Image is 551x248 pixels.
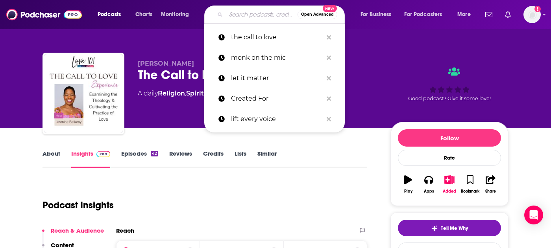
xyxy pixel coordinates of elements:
p: monk on the mic [231,48,323,68]
a: Created For [204,88,345,109]
span: Open Advanced [301,13,334,17]
a: Show notifications dropdown [482,8,496,21]
div: Share [485,189,496,194]
span: More [457,9,471,20]
p: Reach & Audience [51,227,104,234]
img: Podchaser Pro [96,151,110,157]
button: Apps [418,170,439,198]
span: For Business [361,9,392,20]
button: Open AdvancedNew [298,10,337,19]
p: the call to love [231,27,323,48]
span: [PERSON_NAME] [138,60,194,67]
span: Podcasts [98,9,121,20]
a: Religion [158,90,185,97]
a: Charts [130,8,157,21]
h1: Podcast Insights [43,199,114,211]
button: open menu [355,8,401,21]
button: Reach & Audience [42,227,104,241]
p: let it matter [231,68,323,88]
a: Show notifications dropdown [502,8,514,21]
p: Created For [231,88,323,109]
button: open menu [155,8,199,21]
div: Apps [424,189,434,194]
p: lift every voice [231,109,323,129]
a: let it matter [204,68,345,88]
img: The Call to Love Experience [44,54,123,133]
button: Bookmark [460,170,480,198]
span: Charts [135,9,152,20]
div: Search podcasts, credits, & more... [212,6,352,24]
div: Open Intercom Messenger [524,206,543,224]
button: Follow [398,129,501,147]
img: tell me why sparkle [431,225,438,231]
input: Search podcasts, credits, & more... [226,8,298,21]
span: , [185,90,186,97]
a: About [43,150,60,168]
button: Added [439,170,460,198]
span: For Podcasters [404,9,442,20]
div: Rate [398,150,501,166]
h2: Reach [116,227,134,234]
a: Lists [235,150,246,168]
a: Reviews [169,150,192,168]
img: Podchaser - Follow, Share and Rate Podcasts [6,7,82,22]
button: open menu [92,8,131,21]
a: Episodes42 [121,150,158,168]
a: Spirituality [186,90,222,97]
img: User Profile [523,6,541,23]
span: Good podcast? Give it some love! [408,96,491,101]
div: 42 [151,151,158,156]
button: open menu [452,8,481,21]
button: Show profile menu [523,6,541,23]
span: Tell Me Why [441,225,468,231]
div: Bookmark [461,189,479,194]
a: the call to love [204,27,345,48]
a: monk on the mic [204,48,345,68]
div: A daily podcast [138,89,337,98]
a: lift every voice [204,109,345,129]
button: Share [481,170,501,198]
a: Similar [257,150,277,168]
svg: Add a profile image [534,6,541,12]
button: Play [398,170,418,198]
div: Added [443,189,456,194]
button: open menu [399,8,454,21]
a: Credits [203,150,224,168]
div: Play [404,189,412,194]
a: InsightsPodchaser Pro [71,150,110,168]
span: New [323,5,337,12]
div: Good podcast? Give it some love! [390,60,508,108]
span: Logged in as broadleafbooks_ [523,6,541,23]
button: tell me why sparkleTell Me Why [398,220,501,236]
span: Monitoring [161,9,189,20]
